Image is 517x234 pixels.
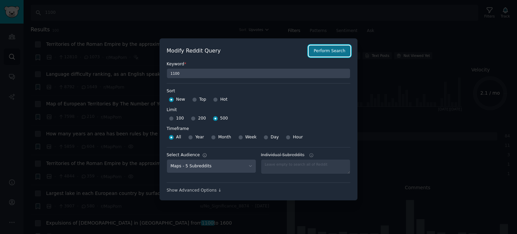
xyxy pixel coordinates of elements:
[199,97,206,103] span: Top
[176,134,181,140] span: All
[195,134,204,140] span: Year
[167,47,305,55] h2: Modify Reddit Query
[261,152,350,158] label: Individual Subreddits
[293,134,303,140] span: Hour
[176,97,185,103] span: New
[167,88,350,94] label: Sort
[218,134,231,140] span: Month
[167,107,177,113] div: Limit
[167,188,350,194] div: Show Advanced Options ↓
[245,134,257,140] span: Week
[176,115,184,122] span: 100
[198,115,206,122] span: 200
[167,152,200,158] div: Select Audience
[309,45,350,57] button: Perform Search
[220,97,228,103] span: Hot
[167,61,350,67] label: Keyword
[220,115,228,122] span: 500
[167,124,350,132] label: Timeframe
[271,134,279,140] span: Day
[167,68,350,78] input: Keyword to search on Reddit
